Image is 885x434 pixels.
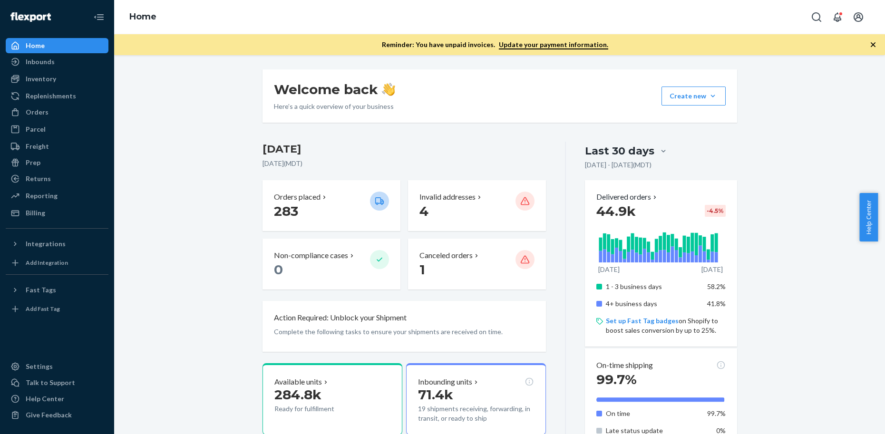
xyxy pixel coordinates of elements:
[274,386,321,403] span: 284.8k
[26,305,60,313] div: Add Fast Tag
[274,261,283,278] span: 0
[6,359,108,374] a: Settings
[707,409,726,417] span: 99.7%
[274,376,322,387] p: Available units
[26,41,45,50] div: Home
[6,122,108,137] a: Parcel
[419,261,425,278] span: 1
[26,174,51,183] div: Returns
[661,87,726,106] button: Create new
[6,255,108,270] a: Add Integration
[849,8,868,27] button: Open account menu
[6,139,108,154] a: Freight
[382,83,395,96] img: hand-wave emoji
[419,250,473,261] p: Canceled orders
[6,375,108,390] button: Talk to Support
[26,285,56,295] div: Fast Tags
[263,180,400,231] button: Orders placed 283
[6,301,108,317] a: Add Fast Tag
[705,205,726,217] div: -4.5 %
[6,391,108,406] a: Help Center
[26,362,53,371] div: Settings
[418,386,453,403] span: 71.4k
[89,8,108,27] button: Close Navigation
[6,155,108,170] a: Prep
[26,107,49,117] div: Orders
[6,105,108,120] a: Orders
[707,282,726,290] span: 58.2%
[419,192,476,203] p: Invalid addresses
[6,71,108,87] a: Inventory
[596,203,636,219] span: 44.9k
[274,102,395,111] p: Here’s a quick overview of your business
[419,203,428,219] span: 4
[263,142,546,157] h3: [DATE]
[823,405,875,429] iframe: Opens a widget where you can chat to one of our agents
[274,404,362,414] p: Ready for fulfillment
[596,371,637,387] span: 99.7%
[26,91,76,101] div: Replenishments
[122,3,164,31] ol: breadcrumbs
[6,188,108,203] a: Reporting
[606,316,725,335] p: on Shopify to boost sales conversion by up to 25%.
[701,265,723,274] p: [DATE]
[26,191,58,201] div: Reporting
[6,236,108,251] button: Integrations
[26,410,72,420] div: Give Feedback
[606,317,679,325] a: Set up Fast Tag badges
[274,250,348,261] p: Non-compliance cases
[6,171,108,186] a: Returns
[418,376,472,387] p: Inbounding units
[606,282,700,291] p: 1 - 3 business days
[274,81,395,98] h1: Welcome back
[274,203,298,219] span: 283
[807,8,826,27] button: Open Search Box
[10,12,51,22] img: Flexport logo
[382,40,608,49] p: Reminder: You have unpaid invoices.
[606,409,700,418] p: On time
[274,327,535,337] p: Complete the following tasks to ensure your shipments are received on time.
[408,180,546,231] button: Invalid addresses 4
[6,407,108,423] button: Give Feedback
[707,299,726,308] span: 41.8%
[129,11,156,22] a: Home
[274,192,321,203] p: Orders placed
[263,239,400,289] button: Non-compliance cases 0
[263,159,546,168] p: [DATE] ( MDT )
[6,38,108,53] a: Home
[596,360,653,371] p: On-time shipping
[499,40,608,49] a: Update your payment information.
[26,394,64,404] div: Help Center
[6,88,108,104] a: Replenishments
[274,312,407,323] p: Action Required: Unblock your Shipment
[598,265,620,274] p: [DATE]
[585,144,654,158] div: Last 30 days
[418,404,534,423] p: 19 shipments receiving, forwarding, in transit, or ready to ship
[6,282,108,298] button: Fast Tags
[26,259,68,267] div: Add Integration
[26,378,75,387] div: Talk to Support
[6,205,108,221] a: Billing
[26,74,56,84] div: Inventory
[26,142,49,151] div: Freight
[26,125,46,134] div: Parcel
[6,54,108,69] a: Inbounds
[859,193,878,241] button: Help Center
[26,239,66,249] div: Integrations
[606,299,700,309] p: 4+ business days
[26,158,40,167] div: Prep
[828,8,847,27] button: Open notifications
[585,160,652,170] p: [DATE] - [DATE] ( MDT )
[26,208,45,218] div: Billing
[596,192,659,203] button: Delivered orders
[408,239,546,289] button: Canceled orders 1
[26,57,55,67] div: Inbounds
